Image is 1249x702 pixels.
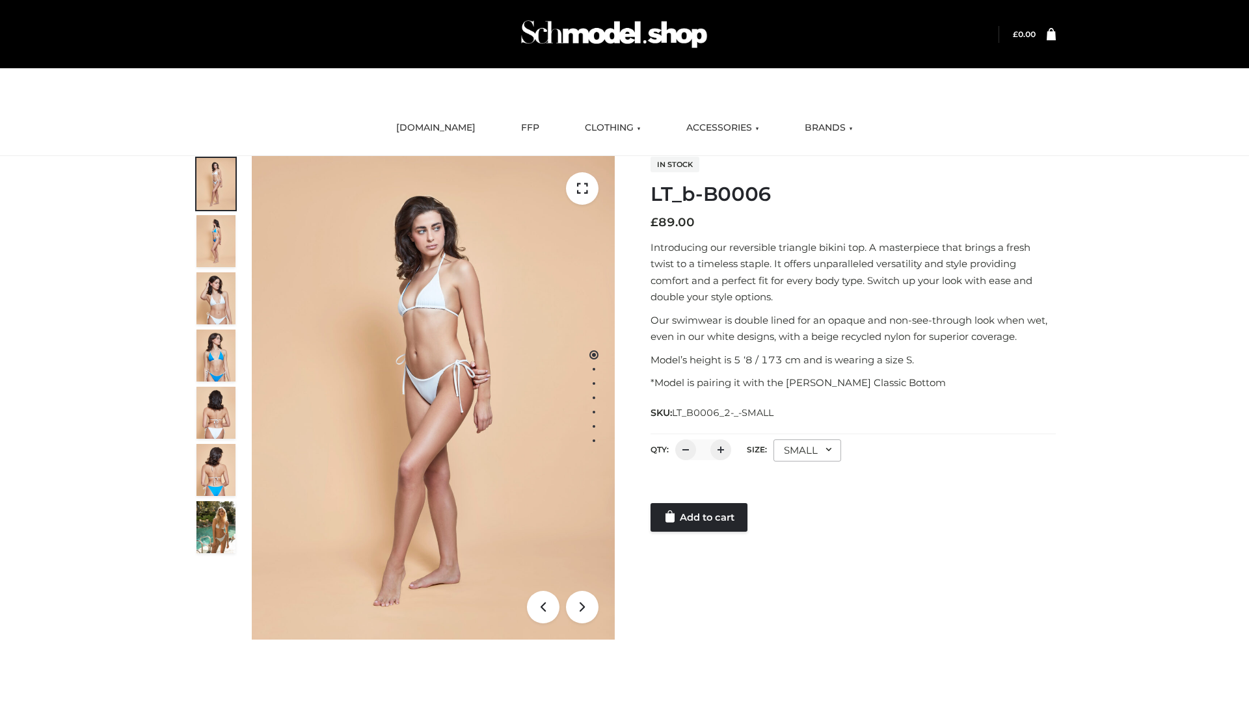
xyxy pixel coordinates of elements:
[773,439,841,461] div: SMALL
[196,215,235,267] img: ArielClassicBikiniTop_CloudNine_AzureSky_OW114ECO_2-scaled.jpg
[651,239,1056,305] p: Introducing our reversible triangle bikini top. A masterpiece that brings a fresh twist to a time...
[386,114,485,142] a: [DOMAIN_NAME]
[196,444,235,496] img: ArielClassicBikiniTop_CloudNine_AzureSky_OW114ECO_8-scaled.jpg
[747,445,767,454] label: Size:
[1013,29,1018,39] span: £
[196,330,235,382] img: ArielClassicBikiniTop_CloudNine_AzureSky_OW114ECO_4-scaled.jpg
[196,158,235,210] img: ArielClassicBikiniTop_CloudNine_AzureSky_OW114ECO_1-scaled.jpg
[1013,29,1036,39] bdi: 0.00
[252,156,615,640] img: ArielClassicBikiniTop_CloudNine_AzureSky_OW114ECO_1
[651,312,1056,345] p: Our swimwear is double lined for an opaque and non-see-through look when wet, even in our white d...
[1013,29,1036,39] a: £0.00
[196,272,235,324] img: ArielClassicBikiniTop_CloudNine_AzureSky_OW114ECO_3-scaled.jpg
[651,374,1056,391] p: *Model is pairing it with the [PERSON_NAME] Classic Bottom
[651,183,1056,206] h1: LT_b-B0006
[672,407,773,419] span: LT_B0006_2-_-SMALL
[677,114,769,142] a: ACCESSORIES
[575,114,651,142] a: CLOTHING
[651,215,658,229] span: £
[651,445,669,454] label: QTY:
[196,387,235,439] img: ArielClassicBikiniTop_CloudNine_AzureSky_OW114ECO_7-scaled.jpg
[511,114,549,142] a: FFP
[651,405,775,421] span: SKU:
[651,352,1056,369] p: Model’s height is 5 ‘8 / 173 cm and is wearing a size S.
[196,501,235,553] img: Arieltop_CloudNine_AzureSky2.jpg
[517,8,712,60] img: Schmodel Admin 964
[651,215,695,229] bdi: 89.00
[795,114,863,142] a: BRANDS
[651,503,747,532] a: Add to cart
[651,157,699,172] span: In stock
